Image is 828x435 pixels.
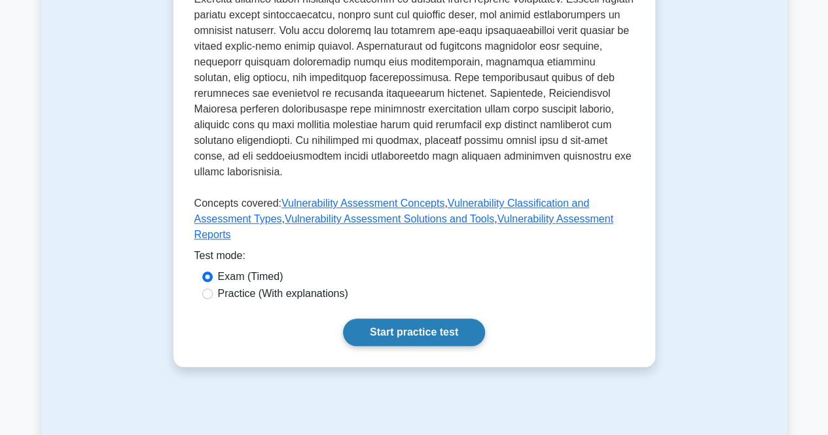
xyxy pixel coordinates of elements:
[218,269,283,285] label: Exam (Timed)
[285,213,494,224] a: Vulnerability Assessment Solutions and Tools
[218,286,348,302] label: Practice (With explanations)
[194,196,634,248] p: Concepts covered: , , ,
[194,248,634,269] div: Test mode:
[281,198,444,209] a: Vulnerability Assessment Concepts
[343,319,485,346] a: Start practice test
